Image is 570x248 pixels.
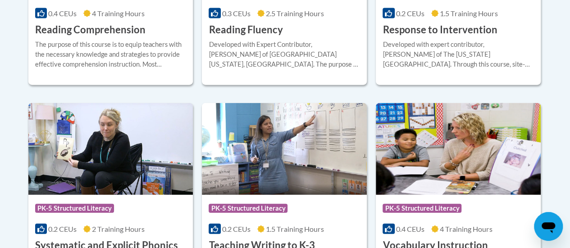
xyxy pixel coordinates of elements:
[396,225,424,233] span: 0.4 CEUs
[383,204,461,213] span: PK-5 Structured Literacy
[376,103,541,195] img: Course Logo
[209,40,360,69] div: Developed with Expert Contributor, [PERSON_NAME] of [GEOGRAPHIC_DATA][US_STATE], [GEOGRAPHIC_DATA...
[266,225,324,233] span: 1.5 Training Hours
[48,9,77,18] span: 0.4 CEUs
[28,103,193,195] img: Course Logo
[48,225,77,233] span: 0.2 CEUs
[209,23,283,37] h3: Reading Fluency
[209,204,287,213] span: PK-5 Structured Literacy
[92,9,145,18] span: 4 Training Hours
[266,9,324,18] span: 2.5 Training Hours
[383,40,534,69] div: Developed with expert contributor, [PERSON_NAME] of The [US_STATE][GEOGRAPHIC_DATA]. Through this...
[202,103,367,195] img: Course Logo
[440,225,492,233] span: 4 Training Hours
[222,225,251,233] span: 0.2 CEUs
[534,212,563,241] iframe: Button to launch messaging window
[35,204,114,213] span: PK-5 Structured Literacy
[440,9,498,18] span: 1.5 Training Hours
[35,40,187,69] div: The purpose of this course is to equip teachers with the necessary knowledge and strategies to pr...
[222,9,251,18] span: 0.3 CEUs
[92,225,145,233] span: 2 Training Hours
[35,23,146,37] h3: Reading Comprehension
[396,9,424,18] span: 0.2 CEUs
[383,23,497,37] h3: Response to Intervention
